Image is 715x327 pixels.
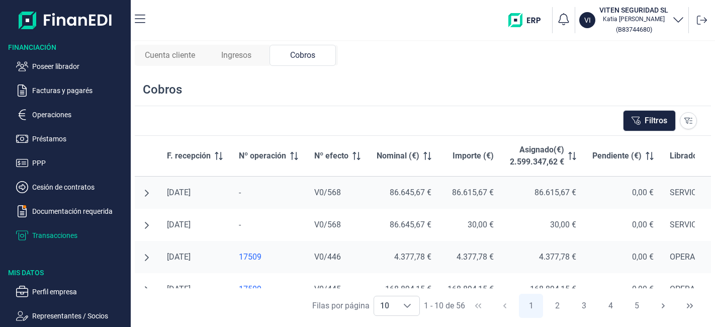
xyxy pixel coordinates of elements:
[16,60,127,72] button: Poseer librador
[167,150,211,162] span: F. recepción
[32,85,127,97] p: Facturas y pagarés
[137,45,203,66] div: Cuenta cliente
[510,252,576,262] div: 4.377,78 €
[493,294,517,318] button: Previous Page
[143,286,151,294] button: undefined null
[519,144,564,156] p: Asignado(€)
[32,286,127,298] p: Perfil empresa
[16,205,127,217] button: Documentación requerida
[377,220,431,230] div: 86.645,67 €
[290,49,315,61] span: Cobros
[167,188,223,198] div: [DATE]
[599,5,668,15] h3: VITEN SEGURIDAD SL
[625,294,649,318] button: Page 5
[143,81,182,98] div: Cobros
[592,284,654,294] div: 0,00 €
[448,220,494,230] div: 30,00 €
[32,133,127,145] p: Préstamos
[651,294,675,318] button: Next Page
[143,189,151,197] button: undefined null
[623,110,676,131] button: Filtros
[314,252,341,262] span: V0/446
[448,284,494,294] div: 168.894,15 €
[592,220,654,230] div: 0,00 €
[314,188,341,197] span: V0/568
[167,252,223,262] div: [DATE]
[377,150,419,162] span: Nominal (€)
[598,294,622,318] button: Page 4
[239,220,298,230] div: -
[466,294,490,318] button: First Page
[592,150,642,162] span: Pendiente (€)
[16,109,127,121] button: Operaciones
[377,252,431,262] div: 4.377,78 €
[519,294,543,318] button: Page 1
[448,188,494,198] div: 86.615,67 €
[616,26,652,33] small: Copiar cif
[32,229,127,241] p: Transacciones
[395,296,419,315] div: Choose
[572,294,596,318] button: Page 3
[16,133,127,145] button: Préstamos
[508,13,548,27] img: erp
[32,181,127,193] p: Cesión de contratos
[16,310,127,322] button: Representantes / Socios
[448,252,494,262] div: 4.377,78 €
[579,5,684,35] button: VIVITEN SEGURIDAD SLKatia [PERSON_NAME](B83744680)
[510,284,576,294] div: 168.894,15 €
[546,294,570,318] button: Page 2
[592,252,654,262] div: 0,00 €
[424,302,465,310] span: 1 - 10 de 56
[592,188,654,198] div: 0,00 €
[16,229,127,241] button: Transacciones
[314,284,341,294] span: V0/445
[145,49,195,61] span: Cuenta cliente
[167,220,223,230] div: [DATE]
[678,294,702,318] button: Last Page
[32,157,127,169] p: PPP
[239,188,298,198] div: -
[143,254,151,262] button: undefined null
[510,220,576,230] div: 30,00 €
[32,310,127,322] p: Representantes / Socios
[239,252,298,262] a: 17509
[167,284,223,294] div: [DATE]
[239,284,298,294] a: 17509
[32,60,127,72] p: Poseer librador
[16,181,127,193] button: Cesión de contratos
[203,45,270,66] div: Ingresos
[453,150,494,162] span: Importe (€)
[19,8,113,32] img: Logo de aplicación
[599,15,668,23] p: Katia [PERSON_NAME]
[510,156,564,168] p: 2.599.347,62 €
[670,150,697,162] span: Librado
[314,220,341,229] span: V0/568
[16,157,127,169] button: PPP
[377,188,431,198] div: 86.645,67 €
[270,45,336,66] div: Cobros
[16,85,127,97] button: Facturas y pagarés
[16,286,127,298] button: Perfil empresa
[510,188,576,198] div: 86.615,67 €
[239,150,286,162] span: Nº operación
[584,15,591,25] p: VI
[374,296,395,315] span: 10
[314,150,348,162] span: Nº efecto
[143,221,151,229] button: undefined null
[32,205,127,217] p: Documentación requerida
[312,300,370,312] div: Filas por página
[377,284,431,294] div: 168.894,15 €
[221,49,251,61] span: Ingresos
[32,109,127,121] p: Operaciones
